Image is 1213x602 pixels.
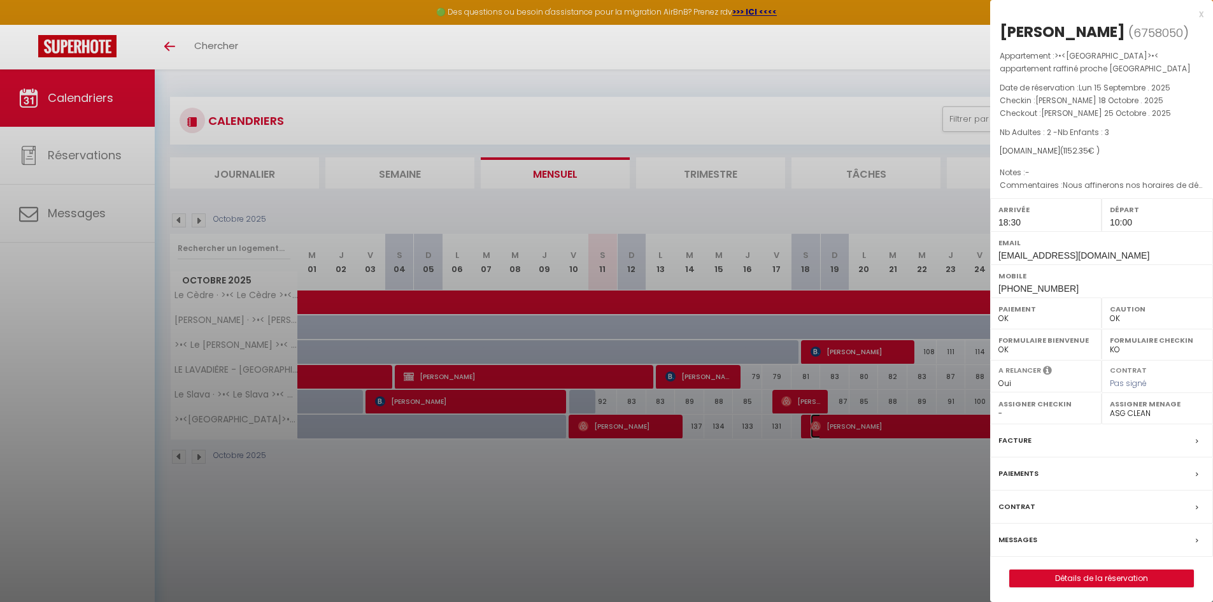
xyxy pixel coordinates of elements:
div: x [990,6,1203,22]
span: 6758050 [1133,25,1183,41]
i: Sélectionner OUI si vous souhaiter envoyer les séquences de messages post-checkout [1043,365,1052,379]
span: 18:30 [998,217,1021,227]
div: [PERSON_NAME] [1000,22,1125,42]
label: Mobile [998,269,1205,282]
label: Arrivée [998,203,1093,216]
span: ( ) [1128,24,1189,41]
span: [EMAIL_ADDRESS][DOMAIN_NAME] [998,250,1149,261]
a: Détails de la réservation [1010,570,1193,587]
span: - [1025,167,1030,178]
span: Lun 15 Septembre . 2025 [1079,82,1170,93]
span: 1152.35 [1063,145,1088,156]
span: [PERSON_NAME] 25 Octobre . 2025 [1041,108,1171,118]
label: Paiement [998,303,1093,315]
label: Départ [1110,203,1205,216]
span: Pas signé [1110,378,1147,389]
p: Notes : [1000,166,1203,179]
span: 10:00 [1110,217,1132,227]
button: Détails de la réservation [1009,570,1194,587]
label: Paiements [998,467,1039,480]
label: A relancer [998,365,1041,376]
label: Formulaire Checkin [1110,334,1205,347]
label: Assigner Menage [1110,398,1205,410]
label: Contrat [998,500,1035,513]
p: Appartement : [1000,50,1203,75]
span: Nb Adultes : 2 - [1000,127,1109,138]
p: Commentaires : [1000,179,1203,192]
span: Nb Enfants : 3 [1058,127,1109,138]
div: [DOMAIN_NAME] [1000,145,1203,157]
label: Contrat [1110,365,1147,373]
span: >•<[GEOGRAPHIC_DATA]>•< appartement raffiné proche [GEOGRAPHIC_DATA] [1000,50,1191,74]
label: Messages [998,533,1037,547]
p: Date de réservation : [1000,82,1203,94]
label: Formulaire Bienvenue [998,334,1093,347]
span: ( € ) [1060,145,1100,156]
label: Facture [998,434,1032,447]
label: Assigner Checkin [998,398,1093,410]
p: Checkin : [1000,94,1203,107]
span: [PERSON_NAME] 18 Octobre . 2025 [1035,95,1163,106]
label: Email [998,236,1205,249]
label: Caution [1110,303,1205,315]
p: Checkout : [1000,107,1203,120]
span: [PHONE_NUMBER] [998,283,1079,294]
